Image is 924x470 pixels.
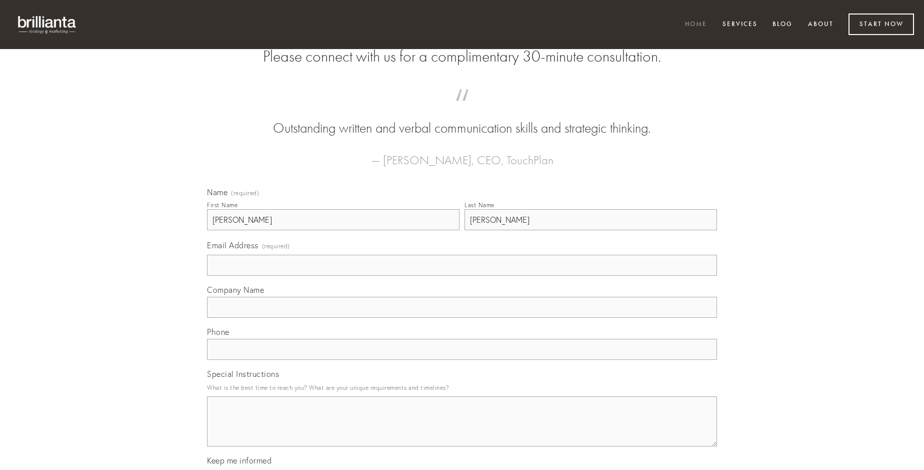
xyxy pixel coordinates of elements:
[207,327,229,337] span: Phone
[223,99,701,138] blockquote: Outstanding written and verbal communication skills and strategic thinking.
[207,240,258,250] span: Email Address
[223,99,701,119] span: “
[207,369,279,379] span: Special Instructions
[848,14,914,35] a: Start Now
[223,138,701,170] figcaption: — [PERSON_NAME], CEO, TouchPlan
[766,17,799,33] a: Blog
[678,17,713,33] a: Home
[10,10,85,39] img: brillianta - research, strategy, marketing
[262,239,290,253] span: (required)
[464,201,494,209] div: Last Name
[207,285,264,295] span: Company Name
[207,47,717,66] h2: Please connect with us for a complimentary 30-minute consultation.
[801,17,840,33] a: About
[207,455,271,465] span: Keep me informed
[207,381,717,394] p: What is the best time to reach you? What are your unique requirements and timelines?
[207,201,237,209] div: First Name
[231,190,259,196] span: (required)
[716,17,764,33] a: Services
[207,187,227,197] span: Name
